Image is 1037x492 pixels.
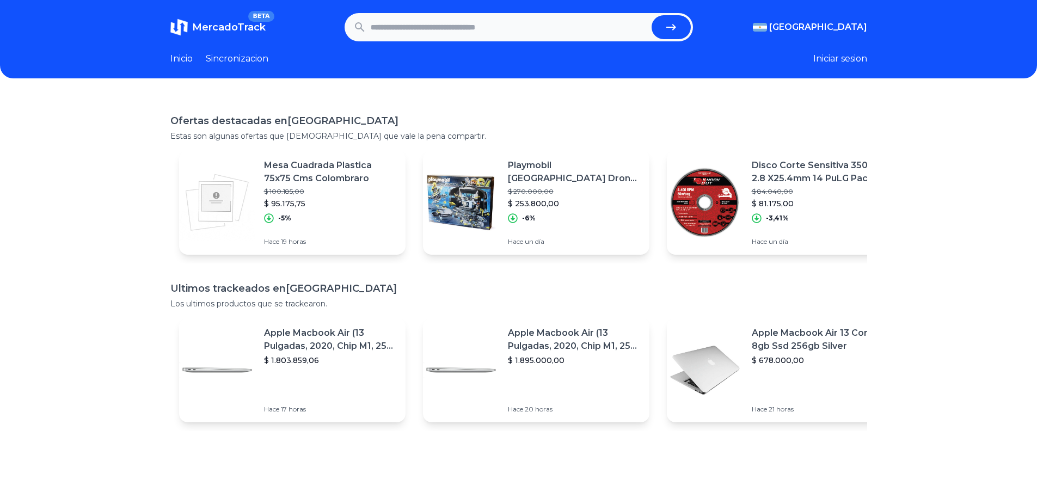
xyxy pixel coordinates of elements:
img: Featured image [179,164,255,241]
img: Featured image [667,164,743,241]
h1: Ultimos trackeados en [GEOGRAPHIC_DATA] [170,281,867,296]
p: $ 1.803.859,06 [264,355,397,366]
p: Apple Macbook Air (13 Pulgadas, 2020, Chip M1, 256 Gb De Ssd, 8 Gb De Ram) - Plata [264,327,397,353]
a: Featured imageApple Macbook Air (13 Pulgadas, 2020, Chip M1, 256 Gb De Ssd, 8 Gb De Ram) - Plata$... [423,318,649,422]
p: Playmobil [GEOGRAPHIC_DATA] Drone Top Agents [508,159,641,185]
p: Apple Macbook Air 13 Core I5 8gb Ssd 256gb Silver [752,327,885,353]
p: $ 100.185,00 [264,187,397,196]
img: Featured image [667,332,743,408]
p: $ 253.800,00 [508,198,641,209]
a: MercadoTrackBETA [170,19,266,36]
p: Hace 19 horas [264,237,397,246]
a: Featured imageMesa Cuadrada Plastica 75x75 Cms Colombraro$ 100.185,00$ 95.175,75-5%Hace 19 horas [179,150,406,255]
p: Hace 21 horas [752,405,885,414]
p: Hace 20 horas [508,405,641,414]
a: Inicio [170,52,193,65]
p: $ 81.175,00 [752,198,885,209]
img: Featured image [179,332,255,408]
img: MercadoTrack [170,19,188,36]
p: $ 84.040,00 [752,187,885,196]
a: Featured imagePlaymobil [GEOGRAPHIC_DATA] Drone Top Agents$ 270.000,00$ 253.800,00-6%Hace un día [423,150,649,255]
p: Apple Macbook Air (13 Pulgadas, 2020, Chip M1, 256 Gb De Ssd, 8 Gb De Ram) - Plata [508,327,641,353]
p: Estas son algunas ofertas que [DEMOGRAPHIC_DATA] que vale la pena compartir. [170,131,867,142]
img: Argentina [753,23,767,32]
a: Featured imageDisco Corte Sensitiva 350 X 2.8 X25.4mm 14 PuLG Pack X 25 Un$ 84.040,00$ 81.175,00-... [667,150,893,255]
p: Disco Corte Sensitiva 350 X 2.8 X25.4mm 14 PuLG Pack X 25 Un [752,159,885,185]
p: $ 270.000,00 [508,187,641,196]
a: Featured imageApple Macbook Air 13 Core I5 8gb Ssd 256gb Silver$ 678.000,00Hace 21 horas [667,318,893,422]
span: [GEOGRAPHIC_DATA] [769,21,867,34]
img: Featured image [423,332,499,408]
span: MercadoTrack [192,21,266,33]
a: Sincronizacion [206,52,268,65]
p: -3,41% [766,214,789,223]
img: Featured image [423,164,499,241]
a: Featured imageApple Macbook Air (13 Pulgadas, 2020, Chip M1, 256 Gb De Ssd, 8 Gb De Ram) - Plata$... [179,318,406,422]
button: [GEOGRAPHIC_DATA] [753,21,867,34]
p: Hace 17 horas [264,405,397,414]
button: Iniciar sesion [813,52,867,65]
p: Hace un día [752,237,885,246]
p: -6% [522,214,536,223]
p: $ 95.175,75 [264,198,397,209]
span: BETA [248,11,274,22]
p: $ 678.000,00 [752,355,885,366]
p: Hace un día [508,237,641,246]
p: $ 1.895.000,00 [508,355,641,366]
p: Los ultimos productos que se trackearon. [170,298,867,309]
p: -5% [278,214,291,223]
p: Mesa Cuadrada Plastica 75x75 Cms Colombraro [264,159,397,185]
h1: Ofertas destacadas en [GEOGRAPHIC_DATA] [170,113,867,128]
